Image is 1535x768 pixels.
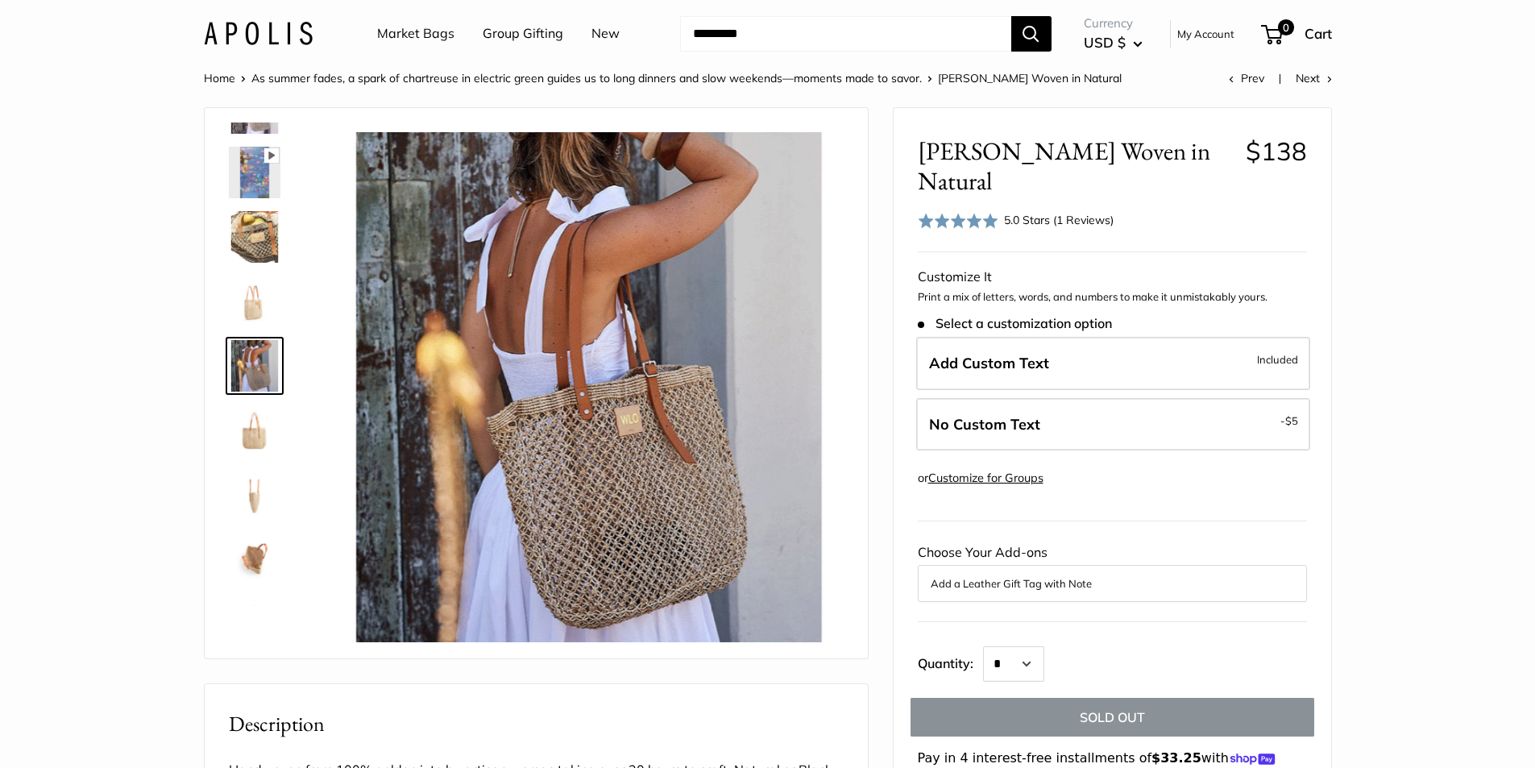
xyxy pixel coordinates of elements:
[928,471,1043,485] a: Customize for Groups
[918,289,1307,305] p: Print a mix of letters, words, and numbers to make it unmistakably yours.
[918,136,1234,196] span: [PERSON_NAME] Woven in Natural
[204,68,1122,89] nav: Breadcrumb
[918,541,1307,602] div: Choose Your Add-ons
[918,265,1307,289] div: Customize It
[931,574,1294,593] button: Add a Leather Gift Tag with Note
[1285,414,1298,427] span: $5
[1296,71,1332,85] a: Next
[918,316,1112,331] span: Select a customization option
[918,209,1114,232] div: 5.0 Stars (1 Reviews)
[929,354,1049,372] span: Add Custom Text
[1004,211,1114,229] div: 5.0 Stars (1 Reviews)
[226,143,284,201] a: Mercado Woven in Natural
[251,71,922,85] a: As summer fades, a spark of chartreuse in electric green guides us to long dinners and slow weeke...
[229,405,280,456] img: Mercado Woven in Natural
[1084,34,1126,51] span: USD $
[680,16,1011,52] input: Search...
[226,208,284,266] a: Mercado Woven in Natural
[229,533,280,585] img: Mercado Woven in Natural
[1084,12,1143,35] span: Currency
[1177,24,1234,44] a: My Account
[1305,25,1332,42] span: Cart
[229,276,280,327] img: Mercado Woven in Natural
[1011,16,1052,52] button: Search
[377,22,454,46] a: Market Bags
[229,708,844,740] h2: Description
[334,132,844,642] img: Mercado Woven in Natural
[918,641,983,682] label: Quantity:
[229,340,280,392] img: Mercado Woven in Natural
[1229,71,1264,85] a: Prev
[918,467,1043,489] div: or
[483,22,563,46] a: Group Gifting
[938,71,1122,85] span: [PERSON_NAME] Woven in Natural
[226,530,284,588] a: Mercado Woven in Natural
[226,595,284,653] a: Mercado Woven in Natural
[204,22,313,45] img: Apolis
[229,469,280,521] img: Mercado Woven in Natural
[226,401,284,459] a: Mercado Woven in Natural
[1277,19,1293,35] span: 0
[1084,30,1143,56] button: USD $
[229,598,280,650] img: Mercado Woven in Natural
[226,466,284,524] a: Mercado Woven in Natural
[1263,21,1332,47] a: 0 Cart
[916,398,1310,451] label: Leave Blank
[929,415,1040,434] span: No Custom Text
[1280,411,1298,430] span: -
[229,147,280,198] img: Mercado Woven in Natural
[204,71,235,85] a: Home
[911,698,1314,737] button: SOLD OUT
[226,272,284,330] a: Mercado Woven in Natural
[916,337,1310,390] label: Add Custom Text
[229,211,280,263] img: Mercado Woven in Natural
[591,22,620,46] a: New
[1246,135,1307,167] span: $138
[226,337,284,395] a: Mercado Woven in Natural
[1257,350,1298,369] span: Included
